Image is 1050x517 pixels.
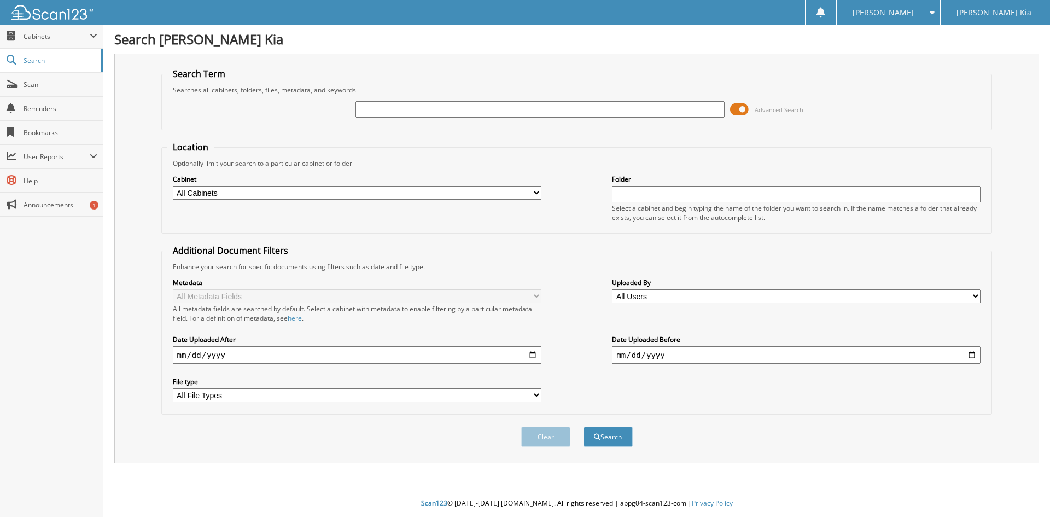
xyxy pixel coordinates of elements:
[995,464,1050,517] iframe: Chat Widget
[173,335,541,344] label: Date Uploaded After
[167,262,987,271] div: Enhance your search for specific documents using filters such as date and file type.
[24,80,97,89] span: Scan
[612,346,981,364] input: end
[612,175,981,184] label: Folder
[584,427,633,447] button: Search
[103,490,1050,517] div: © [DATE]-[DATE] [DOMAIN_NAME]. All rights reserved | appg04-scan123-com |
[288,313,302,323] a: here
[173,175,541,184] label: Cabinet
[956,9,1031,16] span: [PERSON_NAME] Kia
[24,32,90,41] span: Cabinets
[114,30,1039,48] h1: Search [PERSON_NAME] Kia
[755,106,803,114] span: Advanced Search
[167,85,987,95] div: Searches all cabinets, folders, files, metadata, and keywords
[173,346,541,364] input: start
[167,141,214,153] legend: Location
[853,9,914,16] span: [PERSON_NAME]
[167,68,231,80] legend: Search Term
[24,152,90,161] span: User Reports
[521,427,570,447] button: Clear
[24,176,97,185] span: Help
[167,159,987,168] div: Optionally limit your search to a particular cabinet or folder
[173,278,541,287] label: Metadata
[173,377,541,386] label: File type
[24,104,97,113] span: Reminders
[24,56,96,65] span: Search
[612,278,981,287] label: Uploaded By
[173,304,541,323] div: All metadata fields are searched by default. Select a cabinet with metadata to enable filtering b...
[167,245,294,257] legend: Additional Document Filters
[90,201,98,210] div: 1
[612,335,981,344] label: Date Uploaded Before
[692,498,733,508] a: Privacy Policy
[11,5,93,20] img: scan123-logo-white.svg
[24,128,97,137] span: Bookmarks
[612,204,981,222] div: Select a cabinet and begin typing the name of the folder you want to search in. If the name match...
[24,200,97,210] span: Announcements
[421,498,447,508] span: Scan123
